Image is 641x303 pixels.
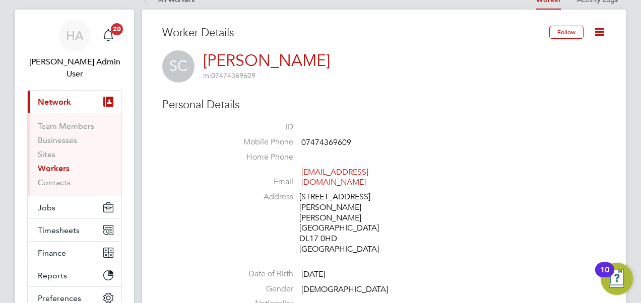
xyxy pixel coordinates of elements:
[162,50,195,83] span: SC
[28,219,121,241] button: Timesheets
[28,264,121,286] button: Reports
[66,29,84,42] span: HA
[223,122,293,132] label: ID
[601,263,633,295] button: Open Resource Center, 10 new notifications
[38,121,94,131] a: Team Members
[27,20,122,80] a: HA[PERSON_NAME] Admin User
[203,71,211,80] span: m:
[203,51,330,70] a: [PERSON_NAME]
[38,149,55,159] a: Sites
[203,71,255,80] span: 07474369609
[38,135,77,145] a: Businesses
[28,113,121,196] div: Network
[223,177,293,187] label: Email
[38,203,55,212] span: Jobs
[299,192,395,255] div: [STREET_ADDRESS][PERSON_NAME] [PERSON_NAME] [GEOGRAPHIC_DATA] DL17 0HD [GEOGRAPHIC_DATA]
[111,23,123,35] span: 20
[549,26,584,39] button: Follow
[27,56,122,80] span: Hays Admin User
[28,91,121,113] button: Network
[223,137,293,147] label: Mobile Phone
[162,98,606,112] h3: Personal Details
[38,248,66,258] span: Finance
[38,293,81,303] span: Preferences
[223,269,293,279] label: Date of Birth
[223,284,293,294] label: Gender
[223,192,293,202] label: Address
[38,225,80,235] span: Timesheets
[38,164,70,173] a: Workers
[38,178,71,187] a: Contacts
[28,242,121,264] button: Finance
[301,137,351,147] span: 07474369609
[28,196,121,218] button: Jobs
[38,271,67,280] span: Reports
[301,167,368,188] a: [EMAIL_ADDRESS][DOMAIN_NAME]
[301,284,388,294] span: [DEMOGRAPHIC_DATA]
[223,152,293,163] label: Home Phone
[600,270,609,283] div: 10
[301,269,325,279] span: [DATE]
[162,26,549,40] h3: Worker Details
[38,97,71,107] span: Network
[98,20,118,52] a: 20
